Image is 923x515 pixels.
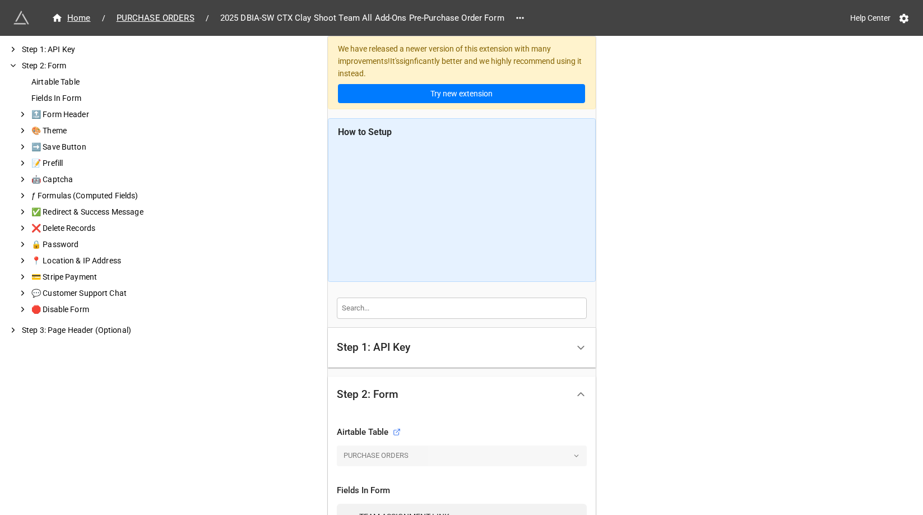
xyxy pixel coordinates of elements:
[29,222,179,234] div: ❌ Delete Records
[102,12,105,24] li: /
[52,12,91,25] div: Home
[29,92,179,104] div: Fields In Form
[206,12,209,24] li: /
[29,206,179,218] div: ✅ Redirect & Success Message
[328,328,596,368] div: Step 1: API Key
[20,60,179,72] div: Step 2: Form
[29,255,179,267] div: 📍 Location & IP Address
[337,426,401,439] div: Airtable Table
[29,141,179,153] div: ➡️ Save Button
[110,12,201,25] span: PURCHASE ORDERS
[29,239,179,250] div: 🔒 Password
[29,157,179,169] div: 📝 Prefill
[338,127,392,137] b: How to Setup
[338,143,585,272] iframe: YouTube video player
[29,304,179,316] div: 🛑 Disable Form
[337,484,587,498] div: Fields In Form
[328,377,596,412] div: Step 2: Form
[337,389,398,400] div: Step 2: Form
[29,109,179,120] div: 🔝 Form Header
[338,84,585,103] a: Try new extension
[337,298,587,319] input: Search...
[20,324,179,336] div: Step 3: Page Header (Optional)
[29,125,179,137] div: 🎨 Theme
[29,287,179,299] div: 💬 Customer Support Chat
[29,76,179,88] div: Airtable Table
[337,342,410,353] div: Step 1: API Key
[29,174,179,185] div: 🤖 Captcha
[13,10,29,26] img: miniextensions-icon.73ae0678.png
[29,190,179,202] div: ƒ Formulas (Computed Fields)
[45,11,511,25] nav: breadcrumb
[20,44,179,55] div: Step 1: API Key
[110,11,201,25] a: PURCHASE ORDERS
[214,12,511,25] span: 2025 DBIA-SW CTX Clay Shoot Team All Add-Ons Pre-Purchase Order Form
[842,8,898,28] a: Help Center
[29,271,179,283] div: 💳 Stripe Payment
[45,11,98,25] a: Home
[328,36,596,110] div: We have released a newer version of this extension with many improvements! It's signficantly bett...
